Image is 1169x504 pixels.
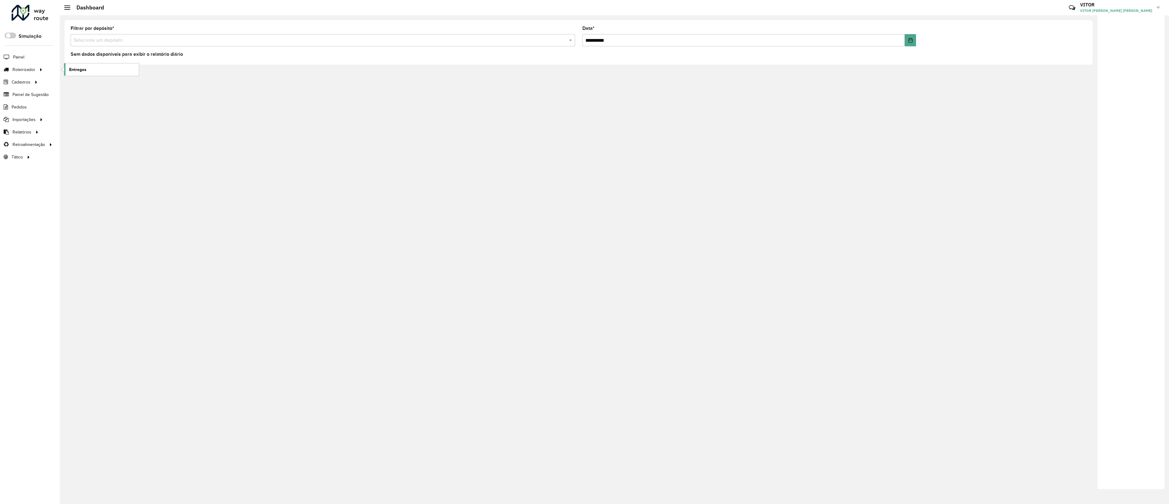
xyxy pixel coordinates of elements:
[19,33,41,40] label: Simulação
[12,141,45,148] span: Retroalimentação
[1080,8,1152,13] span: VITOR [PERSON_NAME] [PERSON_NAME]
[71,51,183,58] label: Sem dados disponíveis para exibir o relatório diário
[71,25,114,32] label: Filtrar por depósito
[1080,2,1152,8] h3: VITOR
[582,25,595,32] label: Data
[12,116,36,123] span: Importações
[12,79,30,85] span: Cadastros
[1065,1,1079,14] a: Contato Rápido
[12,66,35,73] span: Roteirizador
[13,54,24,60] span: Painel
[905,34,916,46] button: Choose Date
[69,66,86,73] span: Entregas
[64,63,139,76] a: Entregas
[12,104,27,110] span: Pedidos
[12,154,23,160] span: Tático
[12,91,49,98] span: Painel de Sugestão
[12,129,31,135] span: Relatórios
[70,4,104,11] h2: Dashboard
